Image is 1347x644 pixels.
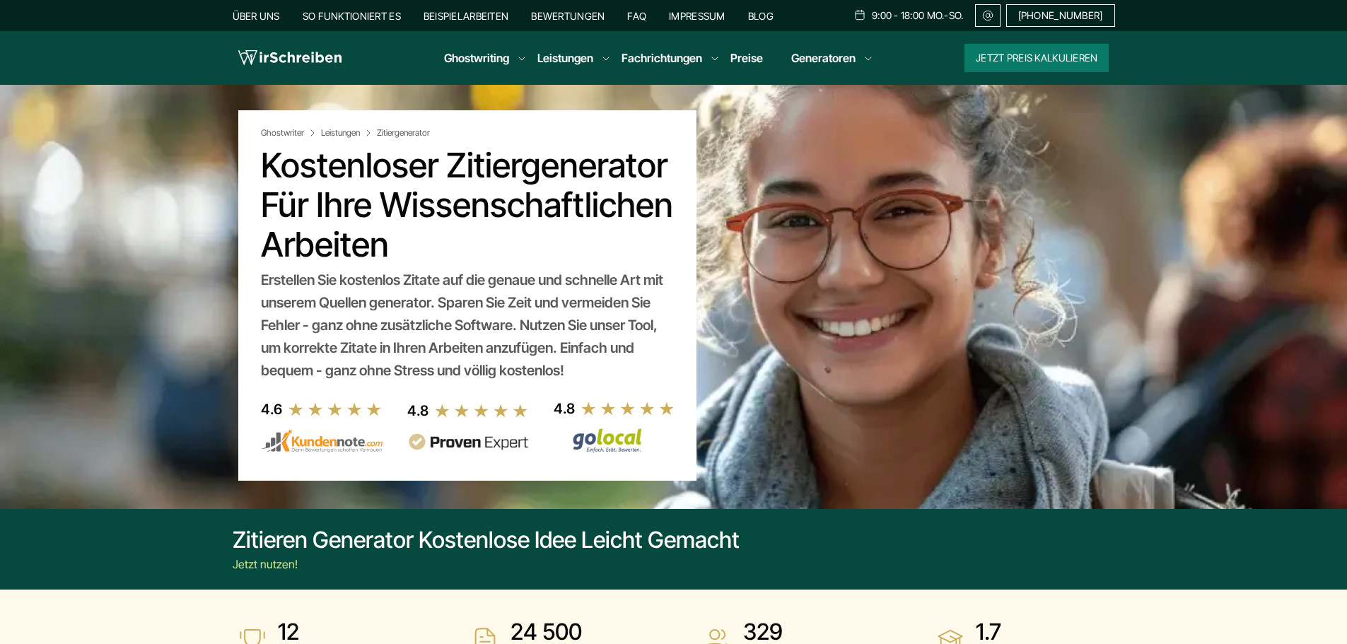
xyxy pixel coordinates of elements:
[981,10,994,21] img: Email
[424,10,508,22] a: Beispielarbeiten
[261,429,383,453] img: kundennote
[537,49,593,66] a: Leistungen
[627,10,646,22] a: FAQ
[321,127,374,139] a: Leistungen
[261,127,318,139] a: Ghostwriter
[581,401,675,416] img: stars
[791,49,856,66] a: Generatoren
[288,402,383,417] img: stars
[554,397,575,420] div: 4.8
[407,399,428,422] div: 4.8
[964,44,1109,72] button: Jetzt Preis kalkulieren
[872,10,964,21] span: 9:00 - 18:00 Mo.-So.
[748,10,774,22] a: Blog
[261,146,674,264] h1: Kostenloser Zitiergenerator für Ihre wissenschaftlichen Arbeiten
[853,9,866,21] img: Schedule
[377,127,430,139] span: Zitiergenerator
[622,49,702,66] a: Fachrichtungen
[261,269,674,382] div: Erstellen Sie kostenlos Zitate auf die genaue und schnelle Art mit unserem Quellen generator. Spa...
[233,526,740,554] div: Zitieren Generator kostenlose Idee leicht gemacht
[261,398,282,421] div: 4.6
[434,403,529,418] img: stars
[554,428,675,453] img: Wirschreiben Bewertungen
[233,10,280,22] a: Über uns
[407,433,529,451] img: provenexpert reviews
[1018,10,1103,21] span: [PHONE_NUMBER]
[669,10,725,22] a: Impressum
[1006,4,1115,27] a: [PHONE_NUMBER]
[730,51,763,65] a: Preise
[233,556,740,573] div: Jetzt nutzen!
[531,10,605,22] a: Bewertungen
[444,49,509,66] a: Ghostwriting
[238,47,342,69] img: logo wirschreiben
[303,10,401,22] a: So funktioniert es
